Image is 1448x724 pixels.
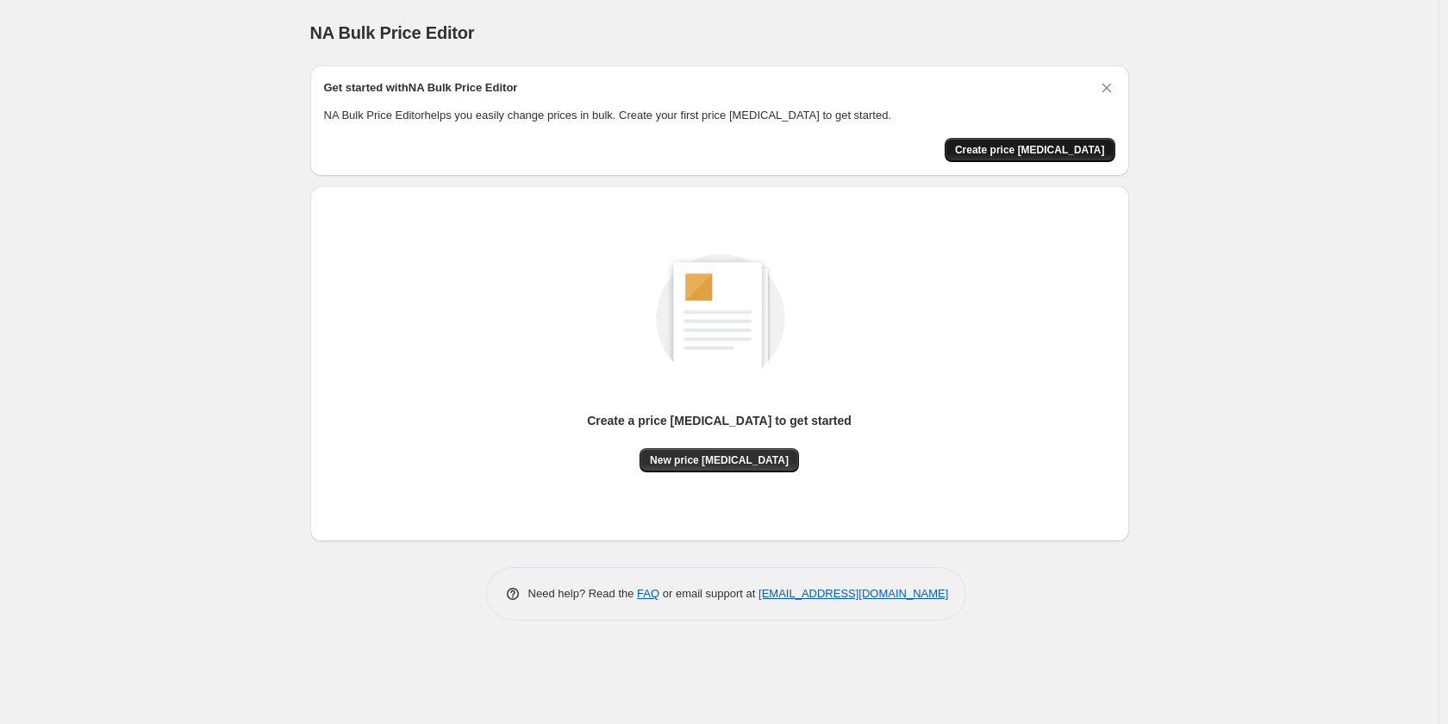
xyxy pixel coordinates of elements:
span: or email support at [659,587,758,600]
button: Create price change job [945,138,1115,162]
p: Create a price [MEDICAL_DATA] to get started [587,412,852,429]
span: Create price [MEDICAL_DATA] [955,143,1105,157]
a: FAQ [637,587,659,600]
a: [EMAIL_ADDRESS][DOMAIN_NAME] [758,587,948,600]
button: New price [MEDICAL_DATA] [640,448,799,472]
span: Need help? Read the [528,587,638,600]
button: Dismiss card [1098,79,1115,97]
span: NA Bulk Price Editor [310,23,475,42]
span: New price [MEDICAL_DATA] [650,453,789,467]
p: NA Bulk Price Editor helps you easily change prices in bulk. Create your first price [MEDICAL_DAT... [324,107,1115,124]
h2: Get started with NA Bulk Price Editor [324,79,518,97]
